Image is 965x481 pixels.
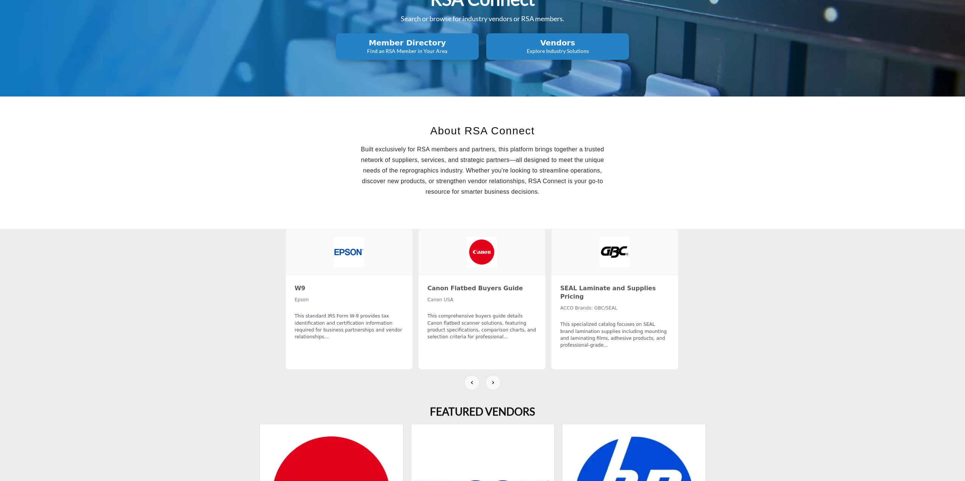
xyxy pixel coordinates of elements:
p: Built exclusively for RSA members and partners, this platform brings together a trusted network o... [352,144,613,197]
img: Epson [334,237,364,267]
p: This specialized catalog focuses on SEAL brand lamination supplies including mounting and laminat... [560,321,669,349]
button: Member Directory Find an RSA Member in Your Area [336,33,479,60]
p: This comprehensive buyers guide details Canon flatbed scanner solutions, featuring product specif... [428,313,536,341]
button: Vendors Explore Industry Solutions [486,33,629,60]
a: W9 [295,284,403,296]
h2: Member Directory [338,38,476,47]
p: Explore Industry Solutions [489,47,627,55]
p: This standard IRS Form W-9 provides tax identification and certification information required for... [295,313,403,341]
h3: Canon Flatbed Buyers Guide [428,284,536,293]
span: Epson [295,297,309,302]
p: Find an RSA Member in Your Area [338,47,476,55]
h2: FEATURED VENDORS [430,405,535,418]
h3: W9 [295,284,403,293]
h2: Vendors [489,38,627,47]
img: ACCO Brands: GBC/SEAL [599,237,630,267]
span: Canon USA [428,297,453,302]
a: Canon Flatbed Buyers Guide [428,284,536,296]
h3: SEAL Laminate and Supplies Pricing [560,284,669,301]
span: Search or browse for industry vendors or RSA members. [401,14,564,23]
h2: About RSA Connect [352,123,613,139]
img: Canon USA [467,237,497,267]
span: ACCO Brands: GBC/SEAL [560,305,618,311]
a: SEAL Laminate and Supplies Pricing [560,284,669,304]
